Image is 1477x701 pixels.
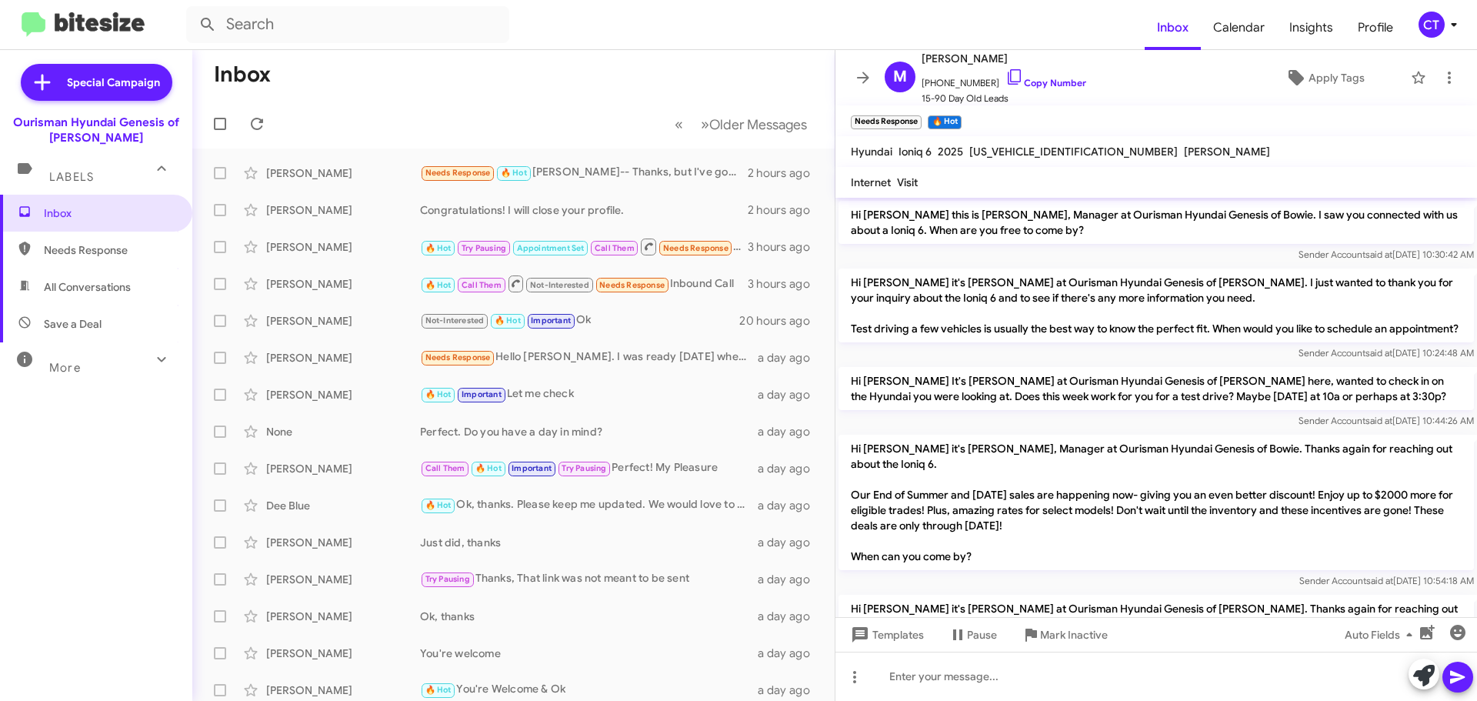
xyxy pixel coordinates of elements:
[1365,249,1392,260] span: said at
[848,621,924,649] span: Templates
[420,386,758,403] div: Let me check
[530,280,589,290] span: Not-Interested
[266,683,420,698] div: [PERSON_NAME]
[1040,621,1108,649] span: Mark Inactive
[758,461,822,476] div: a day ago
[1277,5,1345,50] span: Insights
[897,175,918,189] span: Visit
[425,280,452,290] span: 🔥 Hot
[517,243,585,253] span: Appointment Set
[835,621,936,649] button: Templates
[748,202,822,218] div: 2 hours ago
[748,165,822,181] div: 2 hours ago
[851,145,892,159] span: Hyundai
[44,242,175,258] span: Needs Response
[1005,77,1086,88] a: Copy Number
[425,168,491,178] span: Needs Response
[839,435,1474,570] p: Hi [PERSON_NAME] it's [PERSON_NAME], Manager at Ourisman Hyundai Genesis of Bowie. Thanks again f...
[1405,12,1460,38] button: CT
[1184,145,1270,159] span: [PERSON_NAME]
[266,535,420,550] div: [PERSON_NAME]
[420,164,748,182] div: [PERSON_NAME]-- Thanks, but I've gone in a different direction and leased a 2025 Audi A6 Etron. H...
[266,461,420,476] div: [PERSON_NAME]
[1365,415,1392,426] span: said at
[266,239,420,255] div: [PERSON_NAME]
[425,315,485,325] span: Not-Interested
[425,463,465,473] span: Call Them
[928,115,961,129] small: 🔥 Hot
[420,646,758,661] div: You're welcome
[936,621,1009,649] button: Pause
[420,535,758,550] div: Just did, thanks
[420,496,758,514] div: Ok, thanks. Please keep me updated. We would love to bring you back in.
[758,609,822,624] div: a day ago
[214,62,271,87] h1: Inbox
[666,108,816,140] nav: Page navigation example
[420,202,748,218] div: Congratulations! I will close your profile.
[1309,64,1365,92] span: Apply Tags
[475,463,502,473] span: 🔥 Hot
[44,205,175,221] span: Inbox
[1145,5,1201,50] span: Inbox
[758,646,822,661] div: a day ago
[893,65,907,89] span: M
[21,64,172,101] a: Special Campaign
[425,389,452,399] span: 🔥 Hot
[922,68,1086,91] span: [PHONE_NUMBER]
[675,115,683,134] span: «
[1009,621,1120,649] button: Mark Inactive
[1365,347,1392,359] span: said at
[1366,575,1393,586] span: said at
[1299,347,1474,359] span: Sender Account [DATE] 10:24:48 AM
[851,115,922,129] small: Needs Response
[512,463,552,473] span: Important
[266,350,420,366] div: [PERSON_NAME]
[562,463,606,473] span: Try Pausing
[186,6,509,43] input: Search
[758,424,822,439] div: a day ago
[44,279,131,295] span: All Conversations
[1201,5,1277,50] a: Calendar
[758,535,822,550] div: a day ago
[425,243,452,253] span: 🔥 Hot
[420,349,758,366] div: Hello [PERSON_NAME]. I was ready [DATE] when I called to close a deal. I knew precisely what I wa...
[748,239,822,255] div: 3 hours ago
[701,115,709,134] span: »
[839,201,1474,244] p: Hi [PERSON_NAME] this is [PERSON_NAME], Manager at Ourisman Hyundai Genesis of Bowie. I saw you c...
[266,387,420,402] div: [PERSON_NAME]
[663,243,728,253] span: Needs Response
[692,108,816,140] button: Next
[49,361,81,375] span: More
[425,500,452,510] span: 🔥 Hot
[266,646,420,661] div: [PERSON_NAME]
[266,609,420,624] div: [PERSON_NAME]
[425,352,491,362] span: Needs Response
[758,683,822,698] div: a day ago
[709,116,807,133] span: Older Messages
[665,108,692,140] button: Previous
[899,145,932,159] span: Ioniq 6
[266,276,420,292] div: [PERSON_NAME]
[1345,5,1405,50] a: Profile
[266,165,420,181] div: [PERSON_NAME]
[851,175,891,189] span: Internet
[1299,575,1474,586] span: Sender Account [DATE] 10:54:18 AM
[599,280,665,290] span: Needs Response
[420,681,758,699] div: You're Welcome & Ok
[44,316,102,332] span: Save a Deal
[266,572,420,587] div: [PERSON_NAME]
[938,145,963,159] span: 2025
[266,202,420,218] div: [PERSON_NAME]
[967,621,997,649] span: Pause
[922,49,1086,68] span: [PERSON_NAME]
[922,91,1086,106] span: 15-90 Day Old Leads
[425,574,470,584] span: Try Pausing
[420,609,758,624] div: Ok, thanks
[1245,64,1403,92] button: Apply Tags
[462,389,502,399] span: Important
[839,595,1474,638] p: Hi [PERSON_NAME] it's [PERSON_NAME] at Ourisman Hyundai Genesis of [PERSON_NAME]. Thanks again fo...
[1299,249,1474,260] span: Sender Account [DATE] 10:30:42 AM
[1345,621,1419,649] span: Auto Fields
[420,424,758,439] div: Perfect. Do you have a day in mind?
